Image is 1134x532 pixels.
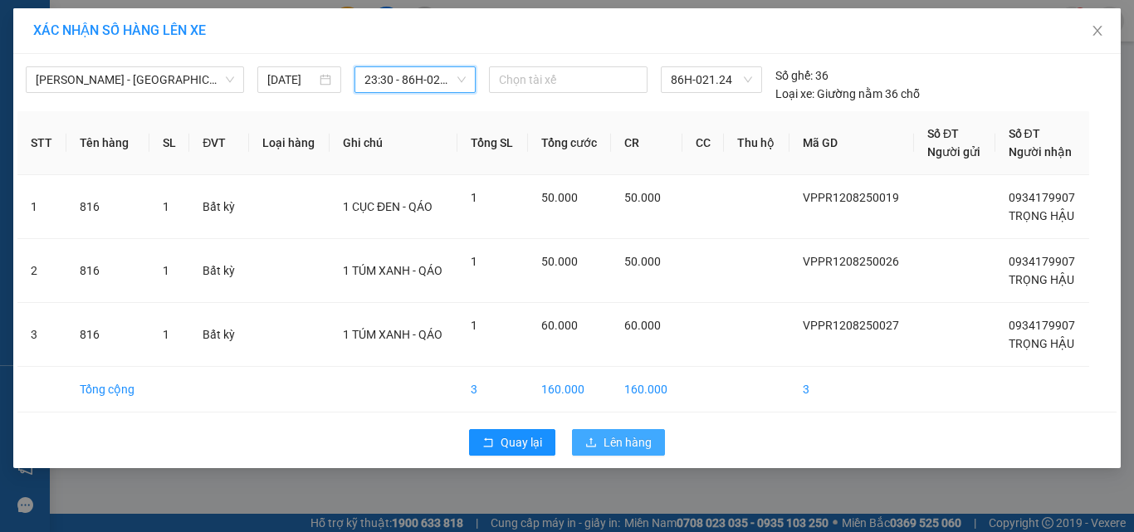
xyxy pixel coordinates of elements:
span: TRỌNG HẬU [1009,337,1074,350]
span: 60.000 [624,319,661,332]
td: 160.000 [611,367,682,412]
span: upload [585,437,597,450]
span: XÁC NHẬN SỐ HÀNG LÊN XE [33,22,206,38]
th: CR [611,111,682,175]
span: Phan Rí - Sài Gòn [36,67,234,92]
span: Quay lại [501,433,542,451]
span: 50.000 [541,255,578,268]
span: Số ghế: [775,66,813,85]
th: Thu hộ [724,111,789,175]
th: STT [17,111,66,175]
th: Mã GD [789,111,914,175]
span: 86H-021.24 [671,67,752,92]
td: 3 [457,367,527,412]
th: CC [682,111,725,175]
span: 0934179907 [1009,319,1075,332]
span: VPPR1208250026 [803,255,899,268]
span: 1 CỤC ĐEN - QÁO [343,200,433,213]
th: Tổng cước [528,111,612,175]
input: 12/08/2025 [267,71,315,89]
span: Số ĐT [927,127,959,140]
td: Tổng cộng [66,367,149,412]
button: Close [1074,8,1121,55]
td: 3 [789,367,914,412]
span: VPPR1208250027 [803,319,899,332]
td: Bất kỳ [189,303,249,367]
span: VPPR1208250019 [803,191,899,204]
span: 0934179907 [1009,191,1075,204]
div: 36 [775,66,829,85]
span: Người nhận [1009,145,1072,159]
span: close [1091,24,1104,37]
span: rollback [482,437,494,450]
th: Ghi chú [330,111,457,175]
td: 1 [17,175,66,239]
span: Lên hàng [604,433,652,451]
span: 1 [163,328,169,341]
td: 2 [17,239,66,303]
button: rollbackQuay lại [469,429,555,456]
span: Người gửi [927,145,980,159]
td: 816 [66,239,149,303]
td: Bất kỳ [189,175,249,239]
span: TRỌNG HẬU [1009,273,1074,286]
span: 50.000 [624,191,661,204]
span: Loại xe: [775,85,814,103]
td: Bất kỳ [189,239,249,303]
th: SL [149,111,190,175]
span: 1 [471,191,477,204]
th: Tên hàng [66,111,149,175]
span: 1 TÚM XANH - QÁO [343,328,442,341]
th: Loại hàng [249,111,330,175]
span: Số ĐT [1009,127,1040,140]
span: 23:30 - 86H-021.24 [364,67,467,92]
th: Tổng SL [457,111,527,175]
span: 50.000 [624,255,661,268]
span: 1 [163,264,169,277]
span: 1 [163,200,169,213]
th: ĐVT [189,111,249,175]
span: 60.000 [541,319,578,332]
span: 1 [471,255,477,268]
span: TRỌNG HẬU [1009,209,1074,222]
span: 50.000 [541,191,578,204]
td: 160.000 [528,367,612,412]
td: 816 [66,303,149,367]
td: 3 [17,303,66,367]
td: 816 [66,175,149,239]
button: uploadLên hàng [572,429,665,456]
span: 1 TÚM XANH - QÁO [343,264,442,277]
span: 1 [471,319,477,332]
span: 0934179907 [1009,255,1075,268]
div: Giường nằm 36 chỗ [775,85,920,103]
